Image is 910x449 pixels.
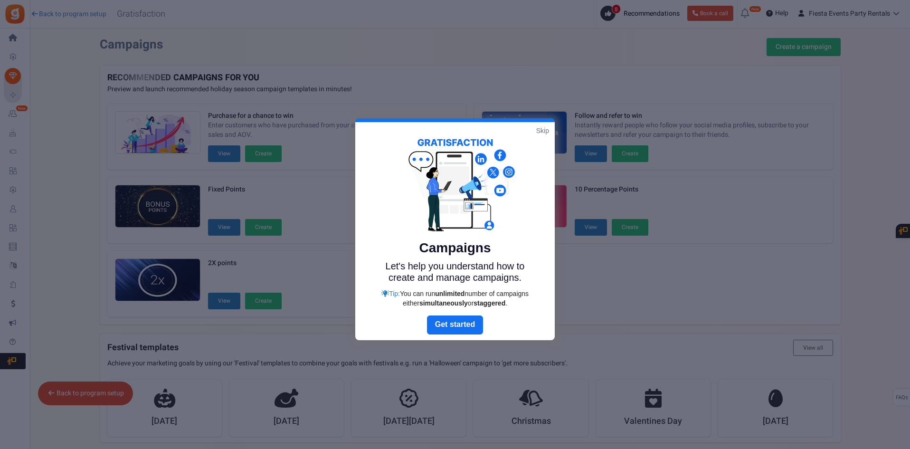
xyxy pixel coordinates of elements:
div: Tip: [377,289,533,308]
strong: simultaneously [419,299,468,307]
h5: Campaigns [377,240,533,256]
a: Skip [536,126,549,135]
strong: unlimited [435,290,464,297]
a: Next [427,315,483,334]
span: You can run number of campaigns either or . [400,290,529,307]
strong: staggered [474,299,505,307]
p: Let's help you understand how to create and manage campaigns. [377,260,533,283]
